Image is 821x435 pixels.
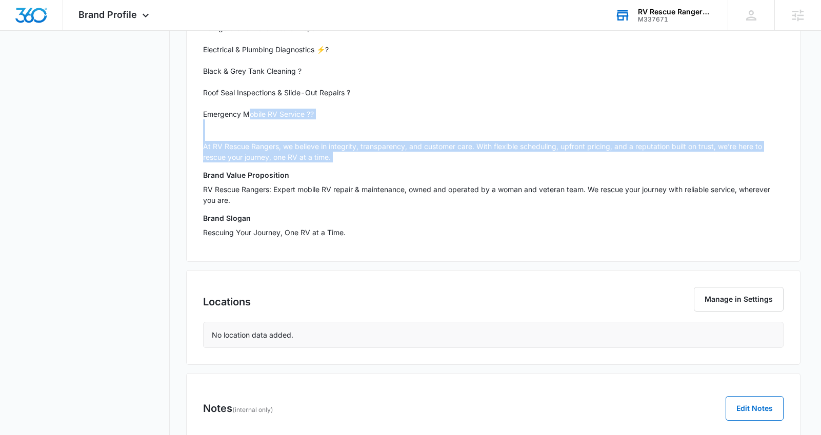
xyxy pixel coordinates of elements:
button: Edit Notes [726,396,784,421]
div: account name [638,8,713,16]
span: (internal only) [232,406,273,413]
h3: Notes [203,401,273,416]
span: Brand Profile [78,9,137,20]
p: RV Rescue Rangers: Expert mobile RV repair & maintenance, owned and operated by a woman and veter... [203,184,784,205]
button: Manage in Settings [694,287,784,312]
h2: Locations [203,294,251,309]
p: Rescuing Your Journey, One RV at a Time. [203,227,784,238]
h3: Brand Value Proposition [203,170,784,180]
div: account id [638,16,713,23]
h3: Brand Slogan [203,213,784,223]
p: No location data added. [212,329,293,340]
